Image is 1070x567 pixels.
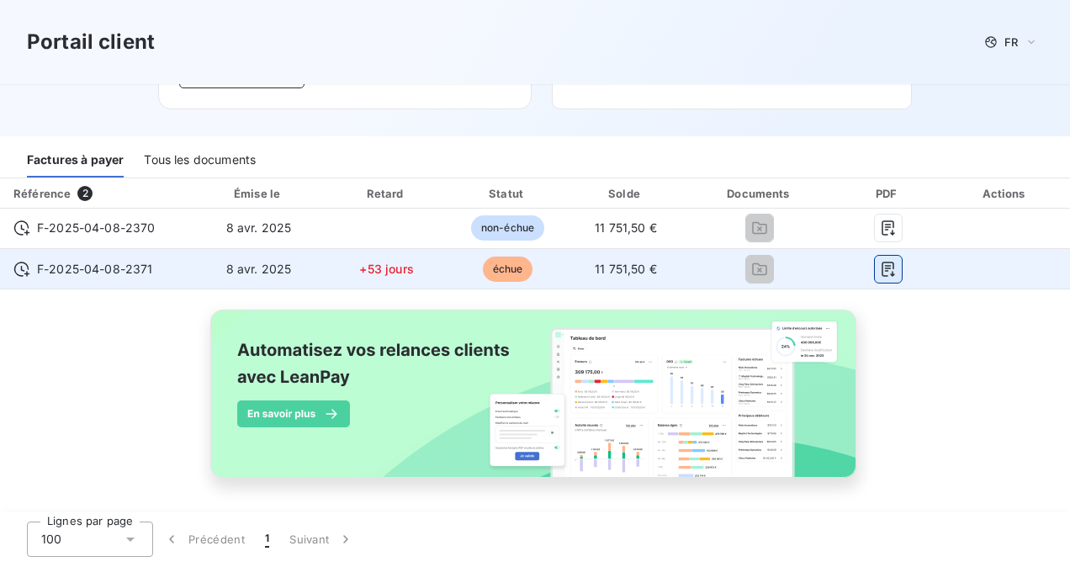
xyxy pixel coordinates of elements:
div: Retard [329,185,445,202]
div: Tous les documents [144,142,256,178]
span: F-2025-04-08-2370 [37,220,156,236]
span: 11 751,50 € [595,220,657,235]
div: PDF [840,185,938,202]
span: non-échue [471,215,544,241]
button: 1 [255,522,279,557]
div: Référence [13,187,71,200]
div: Actions [944,185,1067,202]
img: banner [195,299,875,506]
span: 11 751,50 € [595,262,657,276]
button: Suivant [279,522,364,557]
span: 8 avr. 2025 [226,262,292,276]
button: Précédent [153,522,255,557]
div: Émise le [195,185,321,202]
span: F-2025-04-08-2371 [37,261,153,278]
span: FR [1004,35,1018,49]
span: 8 avr. 2025 [226,220,292,235]
div: Statut [451,185,564,202]
div: Solde [571,185,681,202]
span: 1 [265,531,269,548]
div: Factures à payer [27,142,124,178]
span: échue [483,257,533,282]
span: 100 [41,531,61,548]
span: 2 [77,186,93,201]
h3: Portail client [27,27,155,57]
div: Documents [687,185,832,202]
span: +53 jours [359,262,413,276]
